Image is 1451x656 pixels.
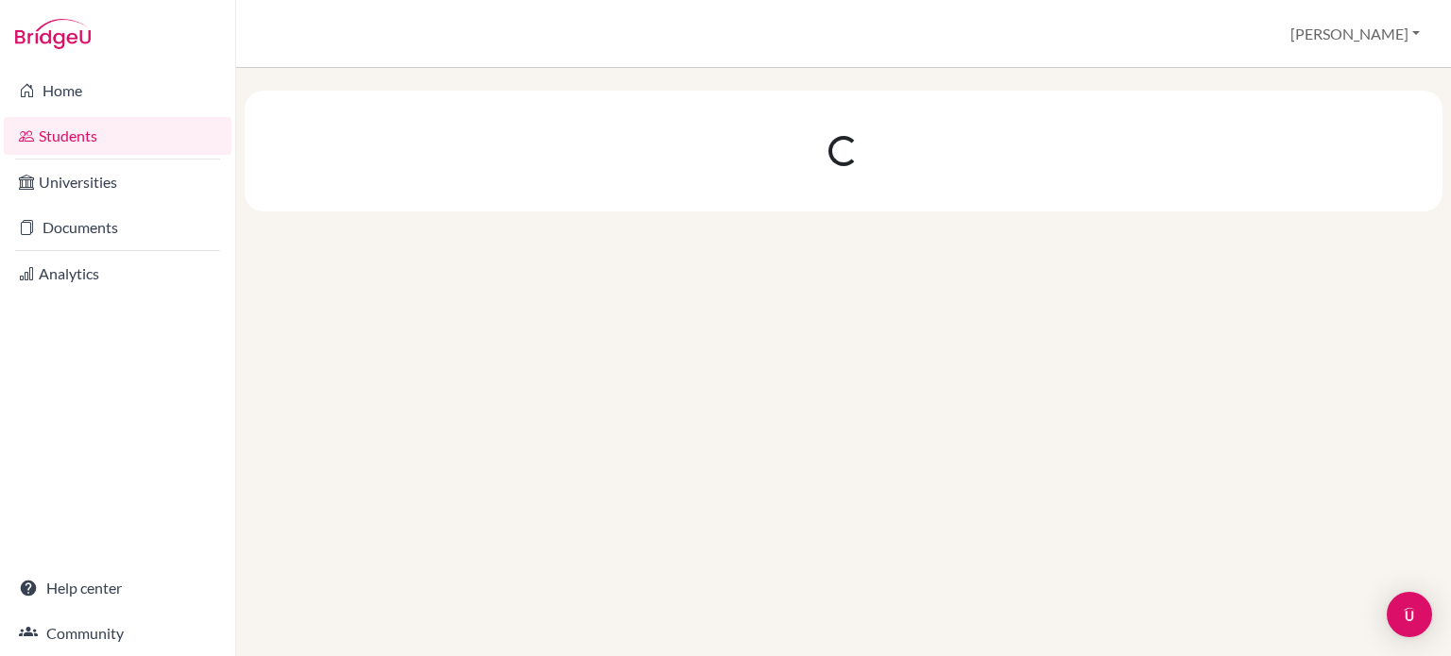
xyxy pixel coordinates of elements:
[4,255,231,293] a: Analytics
[4,209,231,246] a: Documents
[1387,592,1432,637] div: Open Intercom Messenger
[4,72,231,109] a: Home
[4,117,231,155] a: Students
[4,614,231,652] a: Community
[4,569,231,607] a: Help center
[1282,16,1428,52] button: [PERSON_NAME]
[4,163,231,201] a: Universities
[15,19,91,49] img: Bridge-U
